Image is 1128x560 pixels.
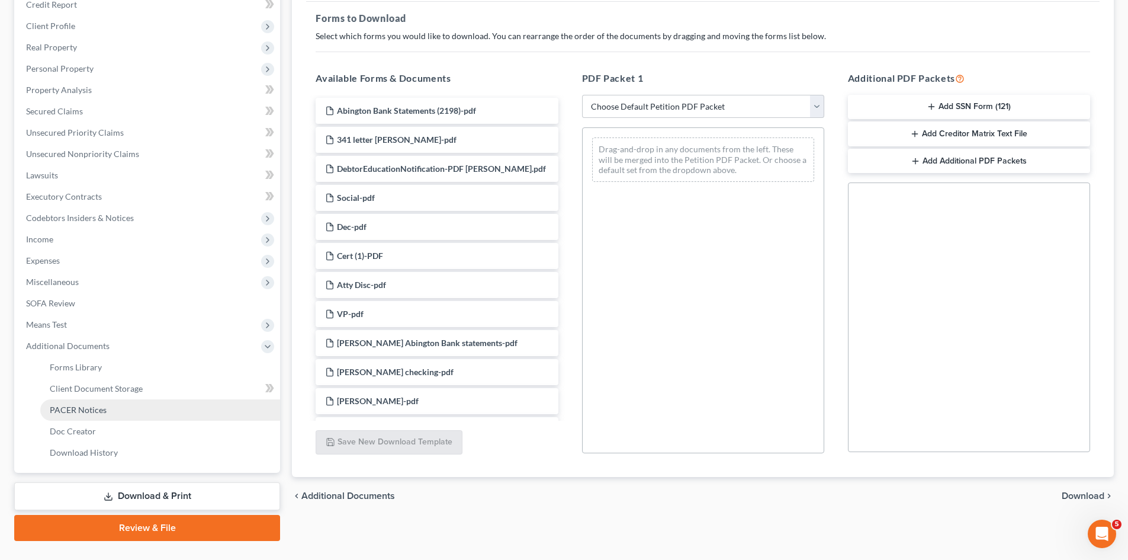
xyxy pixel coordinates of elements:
[26,21,75,31] span: Client Profile
[26,319,67,329] span: Means Test
[26,234,53,244] span: Income
[50,362,102,372] span: Forms Library
[337,309,364,319] span: VP-pdf
[26,170,58,180] span: Lawsuits
[40,378,280,399] a: Client Document Storage
[40,421,280,442] a: Doc Creator
[848,121,1090,146] button: Add Creditor Matrix Text File
[316,71,558,85] h5: Available Forms & Documents
[337,280,386,290] span: Atty Disc-pdf
[17,101,280,122] a: Secured Claims
[40,442,280,463] a: Download History
[50,426,96,436] span: Doc Creator
[26,277,79,287] span: Miscellaneous
[337,222,367,232] span: Dec-pdf
[17,293,280,314] a: SOFA Review
[292,491,301,501] i: chevron_left
[40,399,280,421] a: PACER Notices
[582,71,824,85] h5: PDF Packet 1
[848,71,1090,85] h5: Additional PDF Packets
[26,149,139,159] span: Unsecured Nonpriority Claims
[1062,491,1114,501] button: Download chevron_right
[17,165,280,186] a: Lawsuits
[1088,520,1116,548] iframe: Intercom live chat
[848,95,1090,120] button: Add SSN Form (121)
[592,137,814,182] div: Drag-and-drop in any documents from the left. These will be merged into the Petition PDF Packet. ...
[337,396,419,406] span: [PERSON_NAME]-pdf
[26,213,134,223] span: Codebtors Insiders & Notices
[292,491,395,501] a: chevron_left Additional Documents
[17,79,280,101] a: Property Analysis
[26,298,75,308] span: SOFA Review
[1104,491,1114,501] i: chevron_right
[14,515,280,541] a: Review & File
[26,63,94,73] span: Personal Property
[40,357,280,378] a: Forms Library
[26,255,60,265] span: Expenses
[316,11,1090,25] h5: Forms to Download
[316,430,462,455] button: Save New Download Template
[26,341,110,351] span: Additional Documents
[337,164,546,174] span: DebtorEducationNotification-PDF [PERSON_NAME].pdf
[337,193,375,203] span: Social-pdf
[301,491,395,501] span: Additional Documents
[50,447,118,457] span: Download History
[14,482,280,510] a: Download & Print
[17,186,280,207] a: Executory Contracts
[1112,520,1121,529] span: 5
[17,143,280,165] a: Unsecured Nonpriority Claims
[26,42,77,52] span: Real Property
[50,405,107,415] span: PACER Notices
[337,251,383,261] span: Cert (1)-PDF
[26,127,124,137] span: Unsecured Priority Claims
[848,149,1090,174] button: Add Additional PDF Packets
[337,105,476,116] span: Abington Bank Statements (2198)-pdf
[26,85,92,95] span: Property Analysis
[337,367,454,377] span: [PERSON_NAME] checking-pdf
[316,30,1090,42] p: Select which forms you would like to download. You can rearrange the order of the documents by dr...
[1062,491,1104,501] span: Download
[26,106,83,116] span: Secured Claims
[17,122,280,143] a: Unsecured Priority Claims
[337,135,457,145] span: 341 letter [PERSON_NAME]-pdf
[50,383,143,393] span: Client Document Storage
[26,191,102,201] span: Executory Contracts
[337,338,518,348] span: [PERSON_NAME] Abington Bank statements-pdf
